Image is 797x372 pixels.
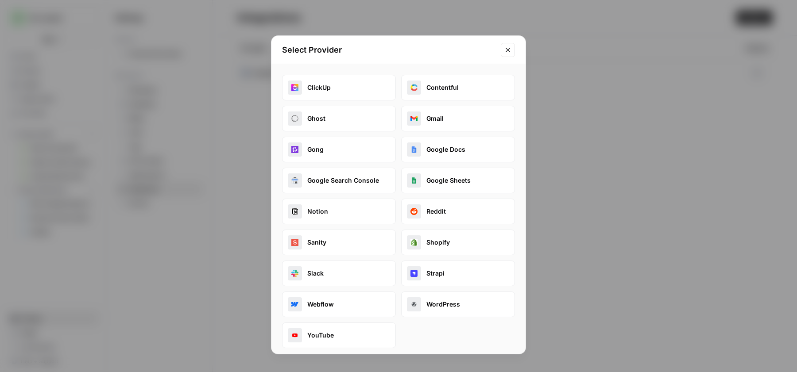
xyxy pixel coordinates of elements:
h2: Select Provider [282,44,495,56]
button: google_sheetsGoogle Sheets [401,168,515,193]
img: ghost [291,115,298,122]
img: contentful [410,84,418,91]
button: youtubeYouTube [282,322,396,348]
button: clickupClickUp [282,75,396,100]
img: gmail [410,115,418,122]
img: wordpress [410,301,418,308]
button: Close modal [501,43,515,57]
img: webflow_oauth [291,301,298,308]
img: clickup [291,84,298,91]
img: sanity [291,239,298,246]
button: google_docsGoogle Docs [401,137,515,162]
button: redditReddit [401,199,515,224]
img: strapi [410,270,418,277]
button: sanitySanity [282,230,396,255]
img: gong [291,146,298,153]
img: youtube [291,332,298,339]
img: google_sheets [410,177,418,184]
button: strapiStrapi [401,261,515,286]
button: shopifyShopify [401,230,515,255]
img: notion [291,208,298,215]
button: ghostGhost [282,106,396,131]
button: wordpressWordPress [401,291,515,317]
button: notionNotion [282,199,396,224]
button: webflow_oauthWebflow [282,291,396,317]
button: google_search_consoleGoogle Search Console [282,168,396,193]
img: shopify [410,239,418,246]
button: gmailGmail [401,106,515,131]
button: contentfulContentful [401,75,515,100]
img: google_search_console [291,177,298,184]
button: slackSlack [282,261,396,286]
button: gongGong [282,137,396,162]
img: google_docs [410,146,418,153]
img: slack [291,270,298,277]
img: reddit [410,208,418,215]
